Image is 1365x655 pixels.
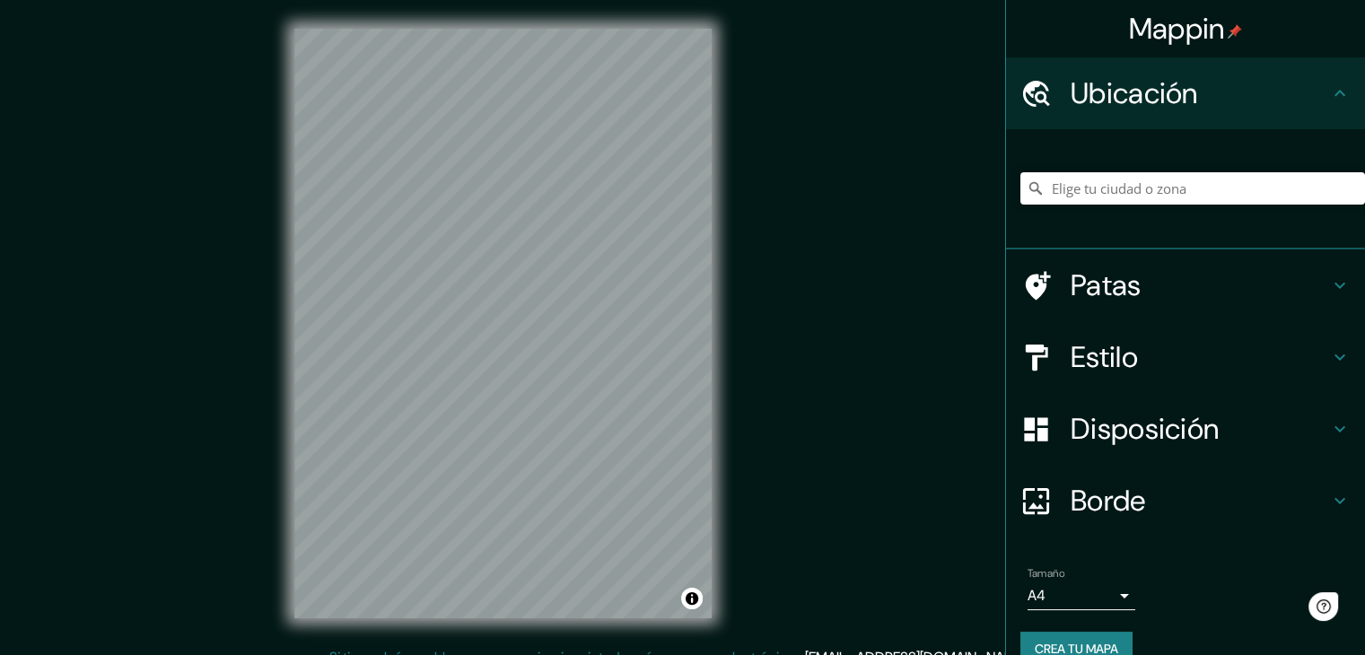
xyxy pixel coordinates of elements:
[1071,266,1142,304] font: Patas
[1071,338,1138,376] font: Estilo
[1028,581,1135,610] div: A4
[1006,465,1365,537] div: Borde
[1006,57,1365,129] div: Ubicación
[294,29,712,618] canvas: Mapa
[1028,566,1064,581] font: Tamaño
[1205,585,1345,635] iframe: Help widget launcher
[681,588,703,609] button: Activar o desactivar atribución
[1006,393,1365,465] div: Disposición
[1006,249,1365,321] div: Patas
[1028,586,1046,605] font: A4
[1071,74,1198,112] font: Ubicación
[1006,321,1365,393] div: Estilo
[1071,482,1146,520] font: Borde
[1071,410,1219,448] font: Disposición
[1020,172,1365,205] input: Elige tu ciudad o zona
[1228,24,1242,39] img: pin-icon.png
[1129,10,1225,48] font: Mappin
